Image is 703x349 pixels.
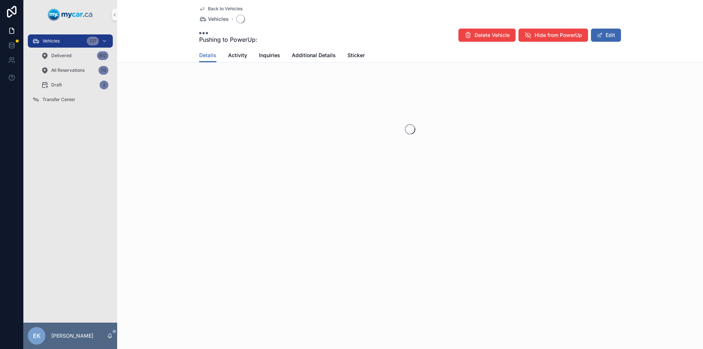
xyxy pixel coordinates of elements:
[37,64,113,77] a: All Reservations70
[208,6,242,12] span: Back to Vehicles
[292,52,336,59] span: Additional Details
[98,66,108,75] div: 70
[33,331,41,340] span: EK
[87,37,99,45] div: 337
[292,49,336,63] a: Additional Details
[228,49,247,63] a: Activity
[518,29,588,42] button: Hide from PowerUp
[347,52,365,59] span: Sticker
[51,53,71,59] span: Delivered
[199,52,216,59] span: Details
[97,51,108,60] div: 812
[347,49,365,63] a: Sticker
[228,52,247,59] span: Activity
[37,49,113,62] a: Delivered812
[28,34,113,48] a: Vehicles337
[199,6,242,12] a: Back to Vehicles
[42,38,60,44] span: Vehicles
[259,49,280,63] a: Inquiries
[535,31,582,39] span: Hide from PowerUp
[42,97,75,103] span: Transfer Center
[208,15,229,23] span: Vehicles
[475,31,510,39] span: Delete Vehicle
[23,29,117,116] div: scrollable content
[48,9,93,21] img: App logo
[51,67,85,73] span: All Reservations
[51,82,62,88] span: Draft
[199,15,229,23] a: Vehicles
[591,29,621,42] button: Edit
[199,49,216,63] a: Details
[28,93,113,106] a: Transfer Center
[458,29,516,42] button: Delete Vehicle
[199,35,257,44] span: Pushing to PowerUp:
[51,332,93,339] p: [PERSON_NAME]
[37,78,113,92] a: Draft2
[259,52,280,59] span: Inquiries
[100,81,108,89] div: 2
